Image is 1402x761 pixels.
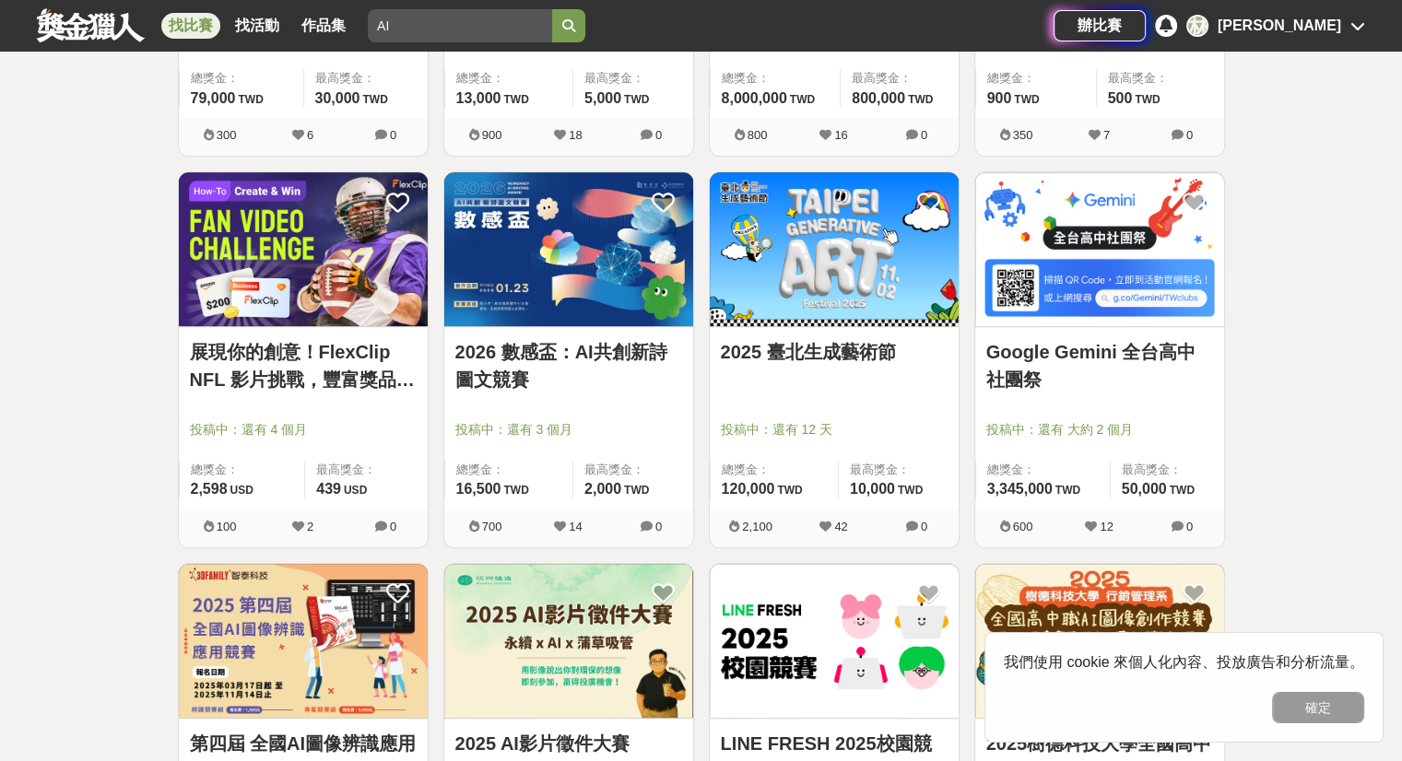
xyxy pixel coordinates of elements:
[710,172,959,327] a: Cover Image
[624,93,649,106] span: TWD
[987,461,1099,479] span: 總獎金：
[850,481,895,497] span: 10,000
[987,481,1053,497] span: 3,345,000
[1013,128,1033,142] span: 350
[315,90,360,106] span: 30,000
[986,420,1213,439] span: 投稿中：還有 大約 2 個月
[390,128,396,142] span: 0
[1272,692,1364,723] button: 確定
[722,90,787,106] span: 8,000,000
[748,128,768,142] span: 800
[161,13,220,39] a: 找比賽
[456,90,501,106] span: 13,000
[850,461,948,479] span: 最高獎金：
[444,172,693,326] img: Cover Image
[655,520,662,533] span: 0
[898,484,923,497] span: TWD
[584,481,621,497] span: 2,000
[190,420,417,439] span: 投稿中：還有 4 個月
[986,338,1213,393] a: Google Gemini 全台高中社團祭
[362,93,387,106] span: TWD
[1186,128,1193,142] span: 0
[228,13,287,39] a: 找活動
[444,564,693,718] img: Cover Image
[584,69,682,88] span: 最高獎金：
[179,172,428,327] a: Cover Image
[1218,15,1341,37] div: [PERSON_NAME]
[1108,90,1133,106] span: 500
[975,172,1224,326] img: Cover Image
[569,520,582,533] span: 14
[987,69,1085,88] span: 總獎金：
[455,420,682,439] span: 投稿中：還有 3 個月
[1004,654,1364,670] span: 我們使用 cookie 來個人化內容、投放廣告和分析流量。
[569,128,582,142] span: 18
[852,69,947,88] span: 最高獎金：
[455,730,682,757] a: 2025 AI影片徵件大賽
[1108,69,1213,88] span: 最高獎金：
[710,172,959,326] img: Cover Image
[722,69,830,88] span: 總獎金：
[294,13,353,39] a: 作品集
[217,128,237,142] span: 300
[315,69,417,88] span: 最高獎金：
[1013,520,1033,533] span: 600
[721,420,948,439] span: 投稿中：還有 12 天
[1055,484,1080,497] span: TWD
[584,461,682,479] span: 最高獎金：
[834,520,847,533] span: 42
[482,520,502,533] span: 700
[1135,93,1160,106] span: TWD
[344,484,367,497] span: USD
[456,461,561,479] span: 總獎金：
[307,128,313,142] span: 6
[987,90,1012,106] span: 900
[834,128,847,142] span: 16
[444,172,693,327] a: Cover Image
[191,90,236,106] span: 79,000
[444,564,693,719] a: Cover Image
[1122,461,1213,479] span: 最高獎金：
[179,172,428,326] img: Cover Image
[1186,15,1208,37] div: 林
[191,461,294,479] span: 總獎金：
[191,69,292,88] span: 總獎金：
[316,461,416,479] span: 最高獎金：
[238,93,263,106] span: TWD
[456,481,501,497] span: 16,500
[742,520,772,533] span: 2,100
[777,484,802,497] span: TWD
[390,520,396,533] span: 0
[1054,10,1146,41] a: 辦比賽
[191,481,228,497] span: 2,598
[1122,481,1167,497] span: 50,000
[790,93,815,106] span: TWD
[179,564,428,718] img: Cover Image
[503,484,528,497] span: TWD
[1103,128,1110,142] span: 7
[1170,484,1195,497] span: TWD
[921,520,927,533] span: 0
[1186,520,1193,533] span: 0
[975,564,1224,718] img: Cover Image
[179,564,428,719] a: Cover Image
[908,93,933,106] span: TWD
[624,484,649,497] span: TWD
[721,338,948,366] a: 2025 臺北生成藝術節
[456,69,561,88] span: 總獎金：
[975,564,1224,719] a: Cover Image
[584,90,621,106] span: 5,000
[1014,93,1039,106] span: TWD
[722,461,827,479] span: 總獎金：
[455,338,682,393] a: 2026 數感盃：AI共創新詩圖文競賽
[710,564,959,718] img: Cover Image
[655,128,662,142] span: 0
[190,338,417,393] a: 展現你的創意！FlexClip NFL 影片挑戰，豐富獎品等你！
[307,520,313,533] span: 2
[921,128,927,142] span: 0
[503,93,528,106] span: TWD
[975,172,1224,327] a: Cover Image
[482,128,502,142] span: 900
[1100,520,1113,533] span: 12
